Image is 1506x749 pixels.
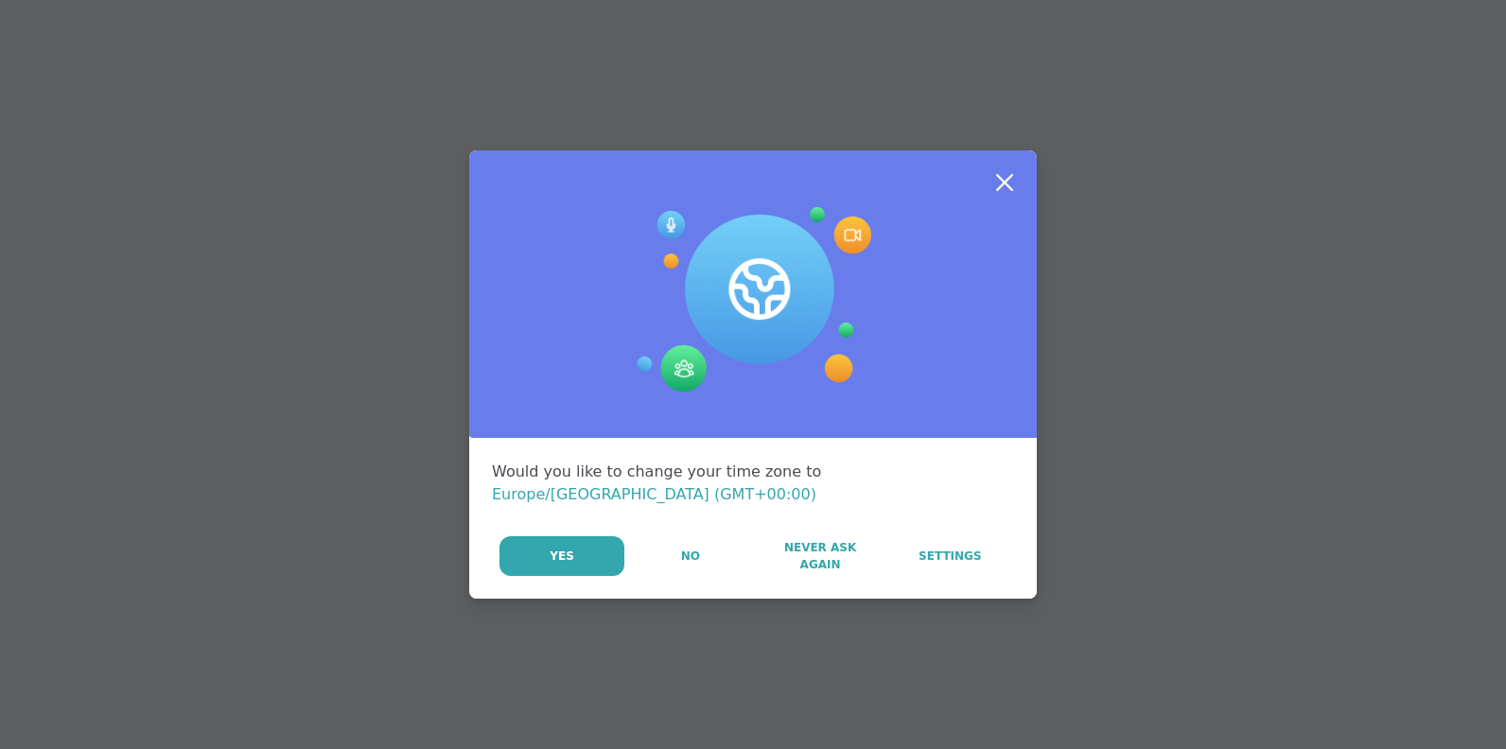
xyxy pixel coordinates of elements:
[756,536,884,576] button: Never Ask Again
[492,485,816,503] span: Europe/[GEOGRAPHIC_DATA] (GMT+00:00)
[492,461,1014,506] div: Would you like to change your time zone to
[765,539,874,573] span: Never Ask Again
[886,536,1014,576] a: Settings
[681,548,700,565] span: No
[626,536,754,576] button: No
[499,536,624,576] button: Yes
[550,548,574,565] span: Yes
[635,207,871,392] img: Session Experience
[919,548,982,565] span: Settings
